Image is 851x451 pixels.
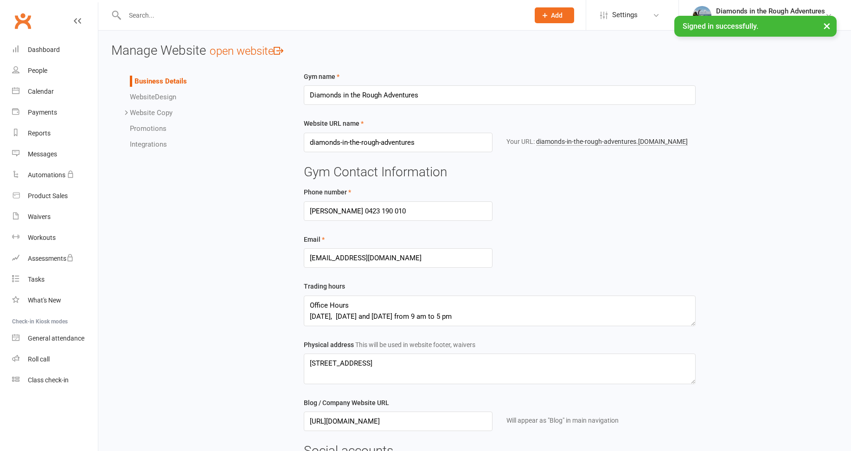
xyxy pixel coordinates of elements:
[355,341,475,348] span: This will be used in website footer, waivers
[134,77,187,85] a: Business Details
[28,171,65,179] div: Automations
[130,93,155,101] span: Website
[130,124,166,133] a: Promotions
[535,7,574,23] button: Add
[12,81,98,102] a: Calendar
[551,12,563,19] span: Add
[28,109,57,116] div: Payments
[304,165,695,180] h3: Gym Contact Information
[28,335,84,342] div: General attendance
[304,71,339,82] label: Gym name
[304,281,345,291] label: Trading hours
[304,187,351,197] label: Phone number
[28,213,51,220] div: Waivers
[28,355,50,363] div: Roll call
[12,102,98,123] a: Payments
[28,376,69,384] div: Class check-in
[12,165,98,186] a: Automations
[122,9,523,22] input: Search...
[304,412,493,431] input: http://example.com
[12,186,98,206] a: Product Sales
[304,234,325,245] label: Email
[716,7,825,15] div: Diamonds in the Rough Adventures
[12,206,98,227] a: Waivers
[28,234,56,241] div: Workouts
[506,415,695,425] div: Will appear as "Blog" in main navigation
[612,5,638,26] span: Settings
[210,45,283,58] a: open website
[536,138,688,146] a: diamonds-in-the-rough-adventures.[DOMAIN_NAME]
[28,255,74,262] div: Assessments
[693,6,711,25] img: thumb_image1543975352.png
[304,354,695,384] textarea: [STREET_ADDRESS]
[28,88,54,95] div: Calendar
[12,227,98,248] a: Workouts
[12,248,98,269] a: Assessments
[12,290,98,311] a: What's New
[28,276,45,283] div: Tasks
[28,129,51,137] div: Reports
[506,136,695,147] div: Your URL:
[12,39,98,60] a: Dashboard
[12,60,98,81] a: People
[683,22,758,31] span: Signed in successfully.
[304,398,389,408] label: Blog / Company Website URL
[304,296,695,326] textarea: Office Hours [DATE], [DATE] and [DATE] from 9 am to 5 pm
[28,67,47,74] div: People
[130,109,173,117] a: Website Copy
[12,269,98,290] a: Tasks
[716,15,825,24] div: Diamonds in the Rough Adventures
[12,370,98,391] a: Class kiosk mode
[28,192,68,200] div: Product Sales
[819,16,835,36] button: ×
[130,93,176,101] a: WebsiteDesign
[28,296,61,304] div: What's New
[111,44,838,58] h3: Manage Website
[11,9,34,32] a: Clubworx
[12,328,98,349] a: General attendance kiosk mode
[12,144,98,165] a: Messages
[304,340,475,350] label: Physical address
[28,150,57,158] div: Messages
[12,123,98,144] a: Reports
[304,118,364,129] label: Website URL name
[12,349,98,370] a: Roll call
[130,140,167,148] a: Integrations
[28,46,60,53] div: Dashboard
